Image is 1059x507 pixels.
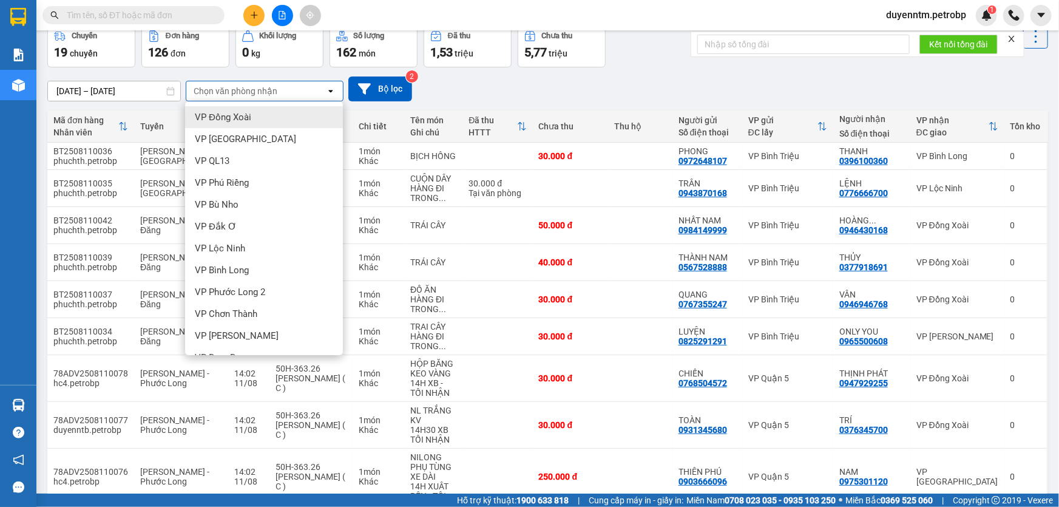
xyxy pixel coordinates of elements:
[140,179,222,198] span: [PERSON_NAME][GEOGRAPHIC_DATA]
[678,216,736,225] div: NHẤT NAM
[410,359,456,378] div: HỘP BĂNG KEO VÀNG
[678,156,727,166] div: 0972648107
[916,420,998,430] div: VP Đồng Xoài
[686,494,836,507] span: Miền Nam
[839,415,904,425] div: TRÍ
[916,332,998,341] div: VP [PERSON_NAME]
[678,115,736,125] div: Người gửi
[1010,220,1041,230] div: 0
[839,188,888,198] div: 0776666700
[410,174,456,183] div: CUỘN DÂY
[48,81,180,101] input: Select a date range.
[678,425,727,435] div: 0931345680
[53,115,118,125] div: Mã đơn hàng
[916,257,998,267] div: VP Đồng Xoài
[276,410,347,420] div: 50H-363.26
[748,128,817,137] div: ĐC lấy
[276,364,347,373] div: 50H-363.26
[251,49,260,58] span: kg
[942,494,944,507] span: |
[72,32,97,40] div: Chuyến
[53,425,128,435] div: duyenntb.petrobp
[981,10,992,21] img: icon-new-feature
[910,111,1004,143] th: Toggle SortBy
[614,121,666,131] div: Thu hộ
[195,155,229,167] span: VP QL13
[748,472,827,481] div: VP Quận 5
[235,425,264,435] div: 11/08
[578,494,580,507] span: |
[516,495,569,505] strong: 1900 633 818
[678,327,736,336] div: LUYỆN
[869,216,876,225] span: ...
[748,257,827,267] div: VP Bình Triệu
[185,101,343,355] ul: Menu
[916,128,989,137] div: ĐC giao
[148,45,168,60] span: 126
[748,183,827,193] div: VP Bình Triệu
[53,415,128,425] div: 78ADV2508110077
[53,188,128,198] div: phuchth.petrobp
[410,183,456,203] div: HÀNG ĐI TRONG NGÀY
[359,156,398,166] div: Khác
[195,177,249,189] span: VP Phú Riềng
[518,24,606,67] button: Chưa thu5,77 triệu
[53,477,128,486] div: hc4.petrobp
[1010,294,1041,304] div: 0
[359,188,398,198] div: Khác
[195,111,251,123] span: VP Đồng Xoài
[839,425,888,435] div: 0376345700
[678,467,736,477] div: THIÊN PHÚ
[919,35,998,54] button: Kết nối tổng đài
[990,5,994,14] span: 1
[678,128,736,137] div: Số điện thoại
[195,199,239,211] span: VP Bù Nho
[276,462,347,472] div: 50H-363.26
[242,45,249,60] span: 0
[845,494,933,507] span: Miền Bắc
[929,38,988,51] span: Kết nối tổng đài
[53,179,128,188] div: BT2508110035
[839,253,904,262] div: THỦY
[276,373,347,393] div: [PERSON_NAME] ( C )
[410,285,456,294] div: ĐỒ ĂN
[988,5,996,14] sup: 1
[839,336,888,346] div: 0965500608
[539,472,603,481] div: 250.000 đ
[455,49,473,58] span: triệu
[439,341,446,351] span: ...
[748,151,827,161] div: VP Bình Triệu
[141,24,229,67] button: Đơn hàng126đơn
[839,216,904,225] div: HOÀNG OANH
[260,32,297,40] div: Khối lượng
[359,336,398,346] div: Khác
[589,494,683,507] span: Cung cấp máy in - giấy in:
[359,253,398,262] div: 1 món
[195,352,241,364] span: VP Bom Bo
[276,472,347,491] div: [PERSON_NAME] ( C )
[348,77,412,101] button: Bộ lọc
[53,369,128,378] div: 78ADV2508110078
[839,146,904,156] div: THANH
[306,11,314,19] span: aim
[410,115,456,125] div: Tên món
[359,327,398,336] div: 1 món
[678,477,727,486] div: 0903666096
[678,290,736,299] div: QUANG
[410,257,456,267] div: TRÁI CÂY
[469,188,527,198] div: Tại văn phòng
[70,49,98,58] span: chuyến
[410,294,456,314] div: HÀNG ĐI TRONG NGÀY. GIAO GẤP
[410,425,456,444] div: 14H30 XB TỐI NHẬN
[53,253,128,262] div: BT2508110039
[448,32,470,40] div: Đã thu
[839,477,888,486] div: 0975301120
[742,111,833,143] th: Toggle SortBy
[326,86,336,96] svg: open
[549,49,567,58] span: triệu
[243,5,265,26] button: plus
[278,11,286,19] span: file-add
[839,327,904,336] div: ONLY YOU
[406,70,418,83] sup: 2
[330,24,418,67] button: Số lượng162món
